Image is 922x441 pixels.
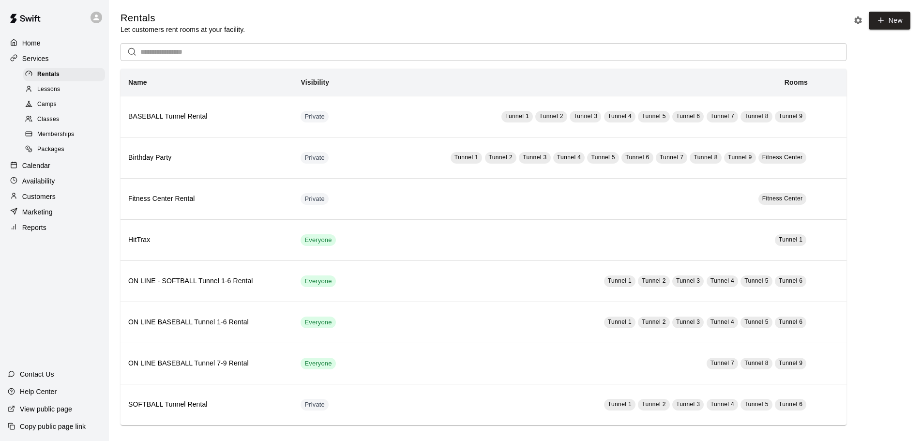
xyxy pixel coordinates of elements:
[710,113,734,120] span: Tunnel 7
[23,143,105,156] div: Packages
[8,174,101,188] a: Availability
[785,78,808,86] b: Rooms
[22,54,49,63] p: Services
[591,154,615,161] span: Tunnel 5
[8,158,101,173] a: Calendar
[8,36,101,50] a: Home
[23,112,109,127] a: Classes
[301,358,335,369] div: This service is visible to all of your customers
[23,98,105,111] div: Camps
[523,154,546,161] span: Tunnel 3
[642,319,665,325] span: Tunnel 2
[23,83,105,96] div: Lessons
[301,236,335,245] span: Everyone
[23,113,105,126] div: Classes
[779,113,802,120] span: Tunnel 9
[676,277,700,284] span: Tunnel 3
[557,154,581,161] span: Tunnel 4
[301,112,329,122] span: Private
[128,235,285,245] h6: HitTrax
[121,69,846,425] table: simple table
[8,220,101,235] div: Reports
[869,12,910,30] a: New
[22,223,46,232] p: Reports
[301,153,329,163] span: Private
[23,128,105,141] div: Memberships
[744,319,768,325] span: Tunnel 5
[8,205,101,219] a: Marketing
[128,399,285,410] h6: SOFTBALL Tunnel Rental
[301,400,329,410] span: Private
[762,154,803,161] span: Fitness Center
[574,113,597,120] span: Tunnel 3
[710,401,734,408] span: Tunnel 4
[642,401,665,408] span: Tunnel 2
[23,142,109,157] a: Packages
[128,358,285,369] h6: ON LINE BASEBALL Tunnel 7-9 Rental
[301,317,335,328] div: This service is visible to all of your customers
[642,113,665,120] span: Tunnel 5
[23,67,109,82] a: Rentals
[608,401,632,408] span: Tunnel 1
[710,277,734,284] span: Tunnel 4
[301,359,335,368] span: Everyone
[660,154,683,161] span: Tunnel 7
[37,70,60,79] span: Rentals
[128,194,285,204] h6: Fitness Center Rental
[710,360,734,366] span: Tunnel 7
[128,78,147,86] b: Name
[301,275,335,287] div: This service is visible to all of your customers
[710,319,734,325] span: Tunnel 4
[744,113,768,120] span: Tunnel 8
[8,51,101,66] a: Services
[676,113,700,120] span: Tunnel 6
[625,154,649,161] span: Tunnel 6
[37,100,57,109] span: Camps
[301,111,329,122] div: This service is hidden, and can only be accessed via a direct link
[121,25,245,34] p: Let customers rent rooms at your facility.
[20,422,86,431] p: Copy public page link
[642,277,665,284] span: Tunnel 2
[22,207,53,217] p: Marketing
[454,154,478,161] span: Tunnel 1
[20,387,57,396] p: Help Center
[8,189,101,204] a: Customers
[37,130,74,139] span: Memberships
[128,111,285,122] h6: BASEBALL Tunnel Rental
[37,85,60,94] span: Lessons
[20,369,54,379] p: Contact Us
[22,38,41,48] p: Home
[489,154,513,161] span: Tunnel 2
[539,113,563,120] span: Tunnel 2
[20,404,72,414] p: View public page
[608,113,632,120] span: Tunnel 4
[608,319,632,325] span: Tunnel 1
[779,401,802,408] span: Tunnel 6
[37,115,59,124] span: Classes
[728,154,752,161] span: Tunnel 9
[22,176,55,186] p: Availability
[762,195,803,202] span: Fitness Center
[301,318,335,327] span: Everyone
[676,319,700,325] span: Tunnel 3
[23,97,109,112] a: Camps
[128,317,285,328] h6: ON LINE BASEBALL Tunnel 1-6 Rental
[744,360,768,366] span: Tunnel 8
[23,68,105,81] div: Rentals
[744,277,768,284] span: Tunnel 5
[128,152,285,163] h6: Birthday Party
[608,277,632,284] span: Tunnel 1
[694,154,717,161] span: Tunnel 8
[22,192,56,201] p: Customers
[301,193,329,205] div: This service is hidden, and can only be accessed via a direct link
[37,145,64,154] span: Packages
[121,12,245,25] h5: Rentals
[301,152,329,164] div: This service is hidden, and can only be accessed via a direct link
[23,127,109,142] a: Memberships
